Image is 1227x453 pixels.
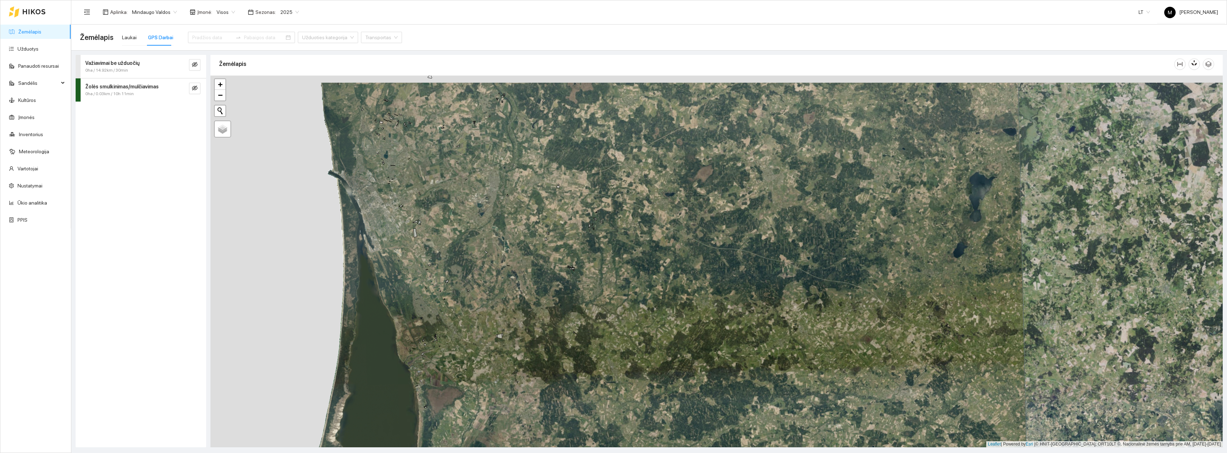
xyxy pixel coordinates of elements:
[85,67,128,74] span: 0ha / 14.92km / 30min
[189,83,200,94] button: eye-invisible
[19,149,49,154] a: Meteorologija
[76,78,206,102] div: Žolės smulkinimas/mulčiavimas0ha / 0.03km / 10h 11mineye-invisible
[132,7,177,17] span: Mindaugo Valdos
[280,7,299,17] span: 2025
[80,32,113,43] span: Žemėlapis
[197,8,212,16] span: Įmonė :
[85,91,134,97] span: 0ha / 0.03km / 10h 11min
[17,200,47,206] a: Ūkio analitika
[235,35,241,40] span: swap-right
[235,35,241,40] span: to
[17,217,27,223] a: PPIS
[248,9,254,15] span: calendar
[215,105,225,116] button: Initiate a new search
[122,34,137,41] div: Laukai
[1175,61,1185,67] span: column-width
[76,55,206,78] div: Važiavimai be užduočių0ha / 14.92km / 30mineye-invisible
[110,8,128,16] span: Aplinka :
[80,5,94,19] button: menu-fold
[1174,58,1186,70] button: column-width
[1139,7,1150,17] span: LT
[19,132,43,137] a: Inventorius
[85,84,159,89] strong: Žolės smulkinimas/mulčiavimas
[1164,9,1218,15] span: [PERSON_NAME]
[192,34,233,41] input: Pradžios data
[148,34,173,41] div: GPS Darbai
[18,76,59,90] span: Sandėlis
[17,166,38,171] a: Vartotojai
[988,442,1001,447] a: Leaflet
[18,97,36,103] a: Kultūros
[1026,442,1033,447] a: Esri
[17,183,42,189] a: Nustatymai
[17,46,39,52] a: Užduotys
[192,85,198,92] span: eye-invisible
[244,34,284,41] input: Pabaigos data
[189,59,200,71] button: eye-invisible
[215,79,225,90] a: Zoom in
[103,9,108,15] span: layout
[85,60,139,66] strong: Važiavimai be užduočių
[18,114,35,120] a: Įmonės
[18,63,59,69] a: Panaudoti resursai
[218,91,223,99] span: −
[1168,7,1172,18] span: M
[18,29,41,35] a: Žemėlapis
[215,121,230,137] a: Layers
[192,62,198,68] span: eye-invisible
[190,9,195,15] span: shop
[84,9,90,15] span: menu-fold
[255,8,276,16] span: Sezonas :
[219,54,1174,74] div: Žemėlapis
[217,7,235,17] span: Visos
[1034,442,1035,447] span: |
[218,80,223,89] span: +
[215,90,225,101] a: Zoom out
[986,441,1223,447] div: | Powered by © HNIT-[GEOGRAPHIC_DATA]; ORT10LT ©, Nacionalinė žemės tarnyba prie AM, [DATE]-[DATE]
